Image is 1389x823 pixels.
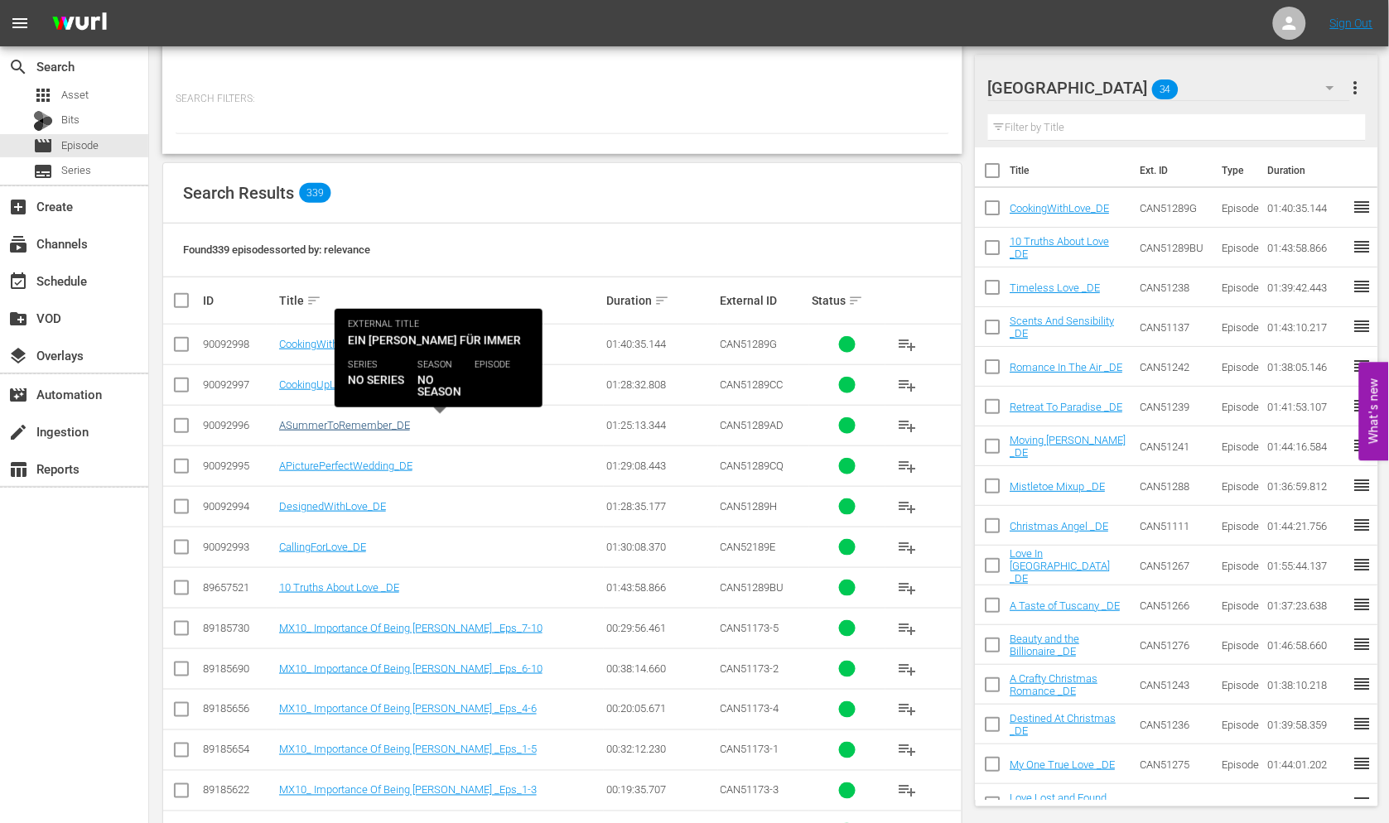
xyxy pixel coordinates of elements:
a: MX10_ Importance Of Being [PERSON_NAME] _Eps_4-6 [279,703,537,715]
span: CAN51173-3 [721,784,779,797]
button: playlist_add [888,487,928,527]
span: Automation [8,385,28,405]
button: playlist_add [888,609,928,648]
a: ASummerToRemember_DE [279,419,410,431]
td: CAN51242 [1134,347,1217,387]
a: MX10_ Importance Of Being [PERSON_NAME] _Eps_1-3 [279,784,537,797]
td: CAN51276 [1134,625,1217,665]
span: reorder [1353,674,1373,694]
span: more_vert [1346,78,1366,98]
span: reorder [1353,634,1373,654]
div: 00:19:35.707 [606,784,716,797]
button: playlist_add [888,406,928,445]
span: reorder [1353,356,1373,376]
td: 01:43:58.866 [1262,228,1353,267]
a: 10 Truths About Love _DE [1010,235,1110,260]
a: Romance In The Air _DE [1010,361,1123,373]
span: reorder [1353,793,1373,813]
a: A Crafty Christmas Romance _DE [1010,672,1098,697]
span: 34 [1152,72,1179,107]
div: 01:40:35.144 [606,338,716,350]
p: Search Filters: [176,92,949,106]
span: CAN52189E [721,541,776,553]
span: CAN51289G [721,338,778,350]
span: Series [33,161,53,181]
span: CAN51173-1 [721,744,779,756]
div: 01:29:08.443 [606,460,716,472]
div: 00:29:56.461 [606,622,716,634]
div: 01:30:08.370 [606,541,716,553]
div: 89185656 [203,703,274,715]
div: 89657521 [203,581,274,594]
td: 01:43:10.217 [1262,307,1353,347]
button: playlist_add [888,365,928,405]
td: Episode [1217,466,1262,506]
span: sort [306,293,321,308]
span: playlist_add [898,375,918,395]
span: Found 339 episodes sorted by: relevance [183,243,370,256]
div: 89185622 [203,784,274,797]
td: 01:46:58.660 [1262,625,1353,665]
span: CAN51173-5 [721,622,779,634]
div: External ID [721,294,807,307]
span: Reports [8,460,28,479]
span: VOD [8,309,28,329]
span: playlist_add [898,781,918,801]
span: playlist_add [898,334,918,354]
td: 01:55:44.137 [1262,546,1353,585]
span: Search [8,57,28,77]
span: reorder [1353,396,1373,416]
span: playlist_add [898,659,918,679]
td: Episode [1217,585,1262,625]
span: reorder [1353,277,1373,296]
span: 339 [299,183,330,203]
td: Episode [1217,744,1262,784]
td: CAN51239 [1134,387,1217,426]
td: 01:44:21.756 [1262,506,1353,546]
span: Bits [61,112,80,128]
span: reorder [1353,237,1373,257]
span: sort [654,293,669,308]
button: Open Feedback Widget [1359,363,1389,461]
span: CAN51289H [721,500,778,513]
span: Search Results [183,183,294,203]
span: playlist_add [898,700,918,720]
td: CAN51137 [1134,307,1217,347]
a: MX10_ Importance Of Being [PERSON_NAME] _Eps_6-10 [279,662,543,675]
button: playlist_add [888,690,928,729]
a: My One True Love _DE [1010,758,1116,771]
span: playlist_add [898,537,918,557]
td: 01:40:35.144 [1262,188,1353,228]
td: Episode [1217,307,1262,347]
td: CAN51238 [1134,267,1217,307]
td: 01:41:53.107 [1262,387,1353,426]
span: Create [8,197,28,217]
span: CAN51289AD [721,419,784,431]
td: Episode [1217,546,1262,585]
span: reorder [1353,515,1373,535]
a: Christmas Angel _DE [1010,520,1109,532]
span: playlist_add [898,456,918,476]
th: Type [1213,147,1259,194]
td: CAN51275 [1134,744,1217,784]
td: 01:39:42.443 [1262,267,1353,307]
div: 89185654 [203,744,274,756]
span: playlist_add [898,416,918,436]
td: CAN51236 [1134,705,1217,744]
td: CAN51289BU [1134,228,1217,267]
td: Episode [1217,506,1262,546]
div: 01:28:32.808 [606,378,716,391]
button: playlist_add [888,446,928,486]
td: Episode [1217,188,1262,228]
td: 01:39:58.359 [1262,705,1353,744]
td: 01:38:10.218 [1262,665,1353,705]
td: 01:44:16.584 [1262,426,1353,466]
div: 01:28:35.177 [606,500,716,513]
td: Episode [1217,228,1262,267]
span: reorder [1353,555,1373,575]
td: Episode [1217,625,1262,665]
a: CookingUpLove_DE [279,378,370,391]
div: 90092996 [203,419,274,431]
span: Episode [61,137,99,154]
div: 00:20:05.671 [606,703,716,715]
